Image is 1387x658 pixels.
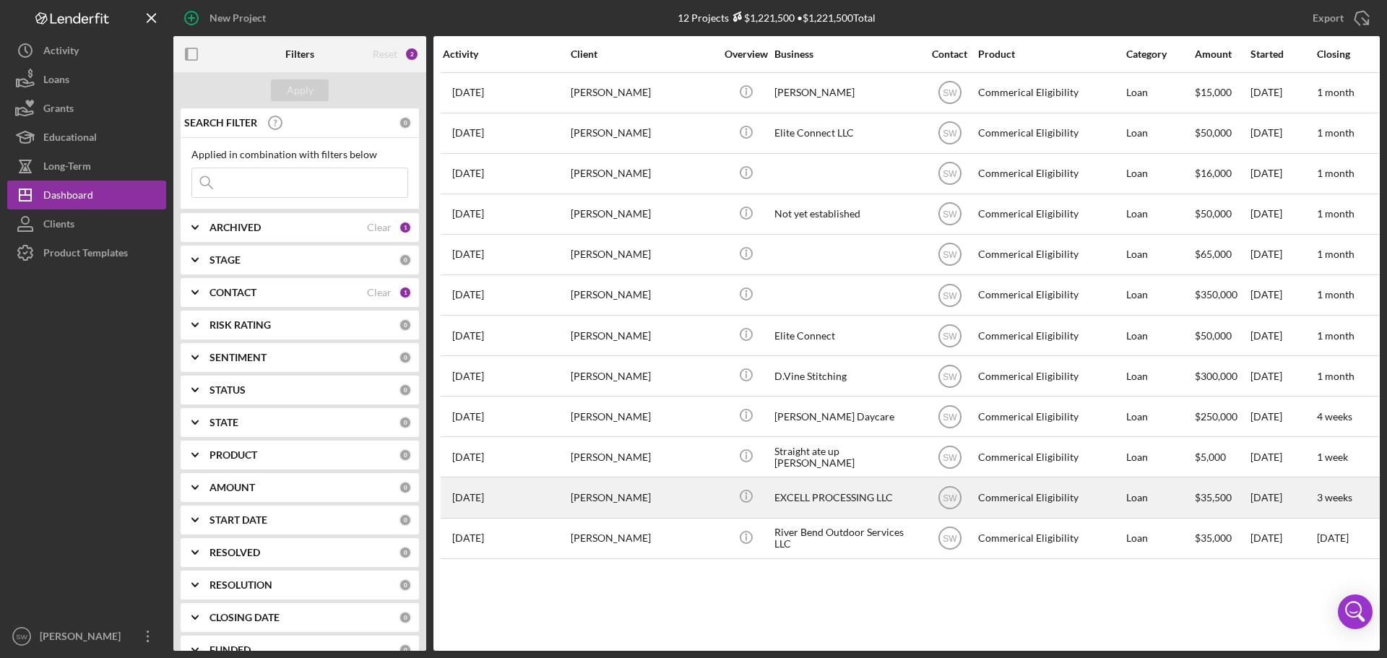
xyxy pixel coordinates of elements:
div: [DATE] [1250,155,1315,193]
time: 2025-08-05 16:32 [452,532,484,544]
time: 1 month [1317,86,1354,98]
div: Loan [1126,397,1193,436]
div: [PERSON_NAME] [571,397,715,436]
text: SW [16,633,27,641]
div: 2 [405,47,419,61]
div: Commerical Eligibility [978,357,1123,395]
div: 1 [399,286,412,299]
div: [DATE] [1250,74,1315,112]
div: [PERSON_NAME] [571,195,715,233]
b: STAGE [209,254,241,266]
text: SW [943,129,957,139]
button: New Project [173,4,280,33]
button: Clients [7,209,166,238]
div: [DATE] [1250,438,1315,476]
time: 1 month [1317,329,1354,342]
b: FUNDED [209,644,251,656]
time: 2025-09-18 19:52 [452,289,484,300]
div: [PERSON_NAME] [571,74,715,112]
div: Loan [1126,155,1193,193]
b: RISK RATING [209,319,271,331]
div: Loan [1126,195,1193,233]
time: 2025-09-16 21:36 [452,411,484,423]
div: [PERSON_NAME] [36,622,130,654]
div: Business [774,48,919,60]
text: SW [943,88,957,98]
div: Not yet established [774,195,919,233]
div: [DATE] [1250,195,1315,233]
div: Client [571,48,715,60]
time: 2025-10-01 04:40 [452,127,484,139]
button: Dashboard [7,181,166,209]
div: Overview [719,48,773,60]
div: [DATE] [1250,478,1315,516]
div: 0 [399,319,412,332]
div: [PERSON_NAME] Daycare [774,397,919,436]
time: 2025-09-28 02:23 [452,168,484,179]
div: Commerical Eligibility [978,438,1123,476]
span: $350,000 [1195,288,1237,300]
text: SW [943,331,957,341]
div: [PERSON_NAME] [571,155,715,193]
div: 0 [399,116,412,129]
text: SW [943,493,957,503]
div: Clear [367,222,392,233]
b: STATE [209,417,238,428]
button: Loans [7,65,166,94]
div: Started [1250,48,1315,60]
button: Long-Term [7,152,166,181]
div: Loan [1126,74,1193,112]
div: 0 [399,449,412,462]
div: Loan [1126,357,1193,395]
div: Commerical Eligibility [978,478,1123,516]
b: PRODUCT [209,449,257,461]
div: Long-Term [43,152,91,184]
div: Grants [43,94,74,126]
div: 0 [399,351,412,364]
div: [DATE] [1250,397,1315,436]
div: Loans [43,65,69,98]
text: SW [943,209,957,220]
div: [DATE] [1250,114,1315,152]
button: Educational [7,123,166,152]
div: 0 [399,254,412,267]
b: RESOLVED [209,547,260,558]
time: 3 weeks [1317,491,1352,503]
div: [DATE] [1250,235,1315,274]
div: 12 Projects • $1,221,500 Total [678,12,876,24]
div: [PERSON_NAME] [571,438,715,476]
div: Commerical Eligibility [978,519,1123,558]
span: $250,000 [1195,410,1237,423]
div: Amount [1195,48,1249,60]
div: [PERSON_NAME] [571,478,715,516]
div: $1,221,500 [729,12,795,24]
time: 2025-10-01 16:06 [452,87,484,98]
span: $50,000 [1195,329,1232,342]
b: CONTACT [209,287,256,298]
div: Loan [1126,114,1193,152]
div: Commerical Eligibility [978,155,1123,193]
div: Clients [43,209,74,242]
b: Filters [285,48,314,60]
div: [PERSON_NAME] [571,316,715,355]
button: Apply [271,79,329,101]
div: Apply [287,79,314,101]
div: 0 [399,384,412,397]
div: 0 [399,546,412,559]
div: Loan [1126,519,1193,558]
div: Category [1126,48,1193,60]
div: Educational [43,123,97,155]
div: Export [1313,4,1344,33]
button: Grants [7,94,166,123]
div: EXCELL PROCESSING LLC [774,478,919,516]
text: SW [943,371,957,381]
span: $16,000 [1195,167,1232,179]
span: $65,000 [1195,248,1232,260]
div: Product [978,48,1123,60]
a: Product Templates [7,238,166,267]
div: [DATE] [1250,316,1315,355]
